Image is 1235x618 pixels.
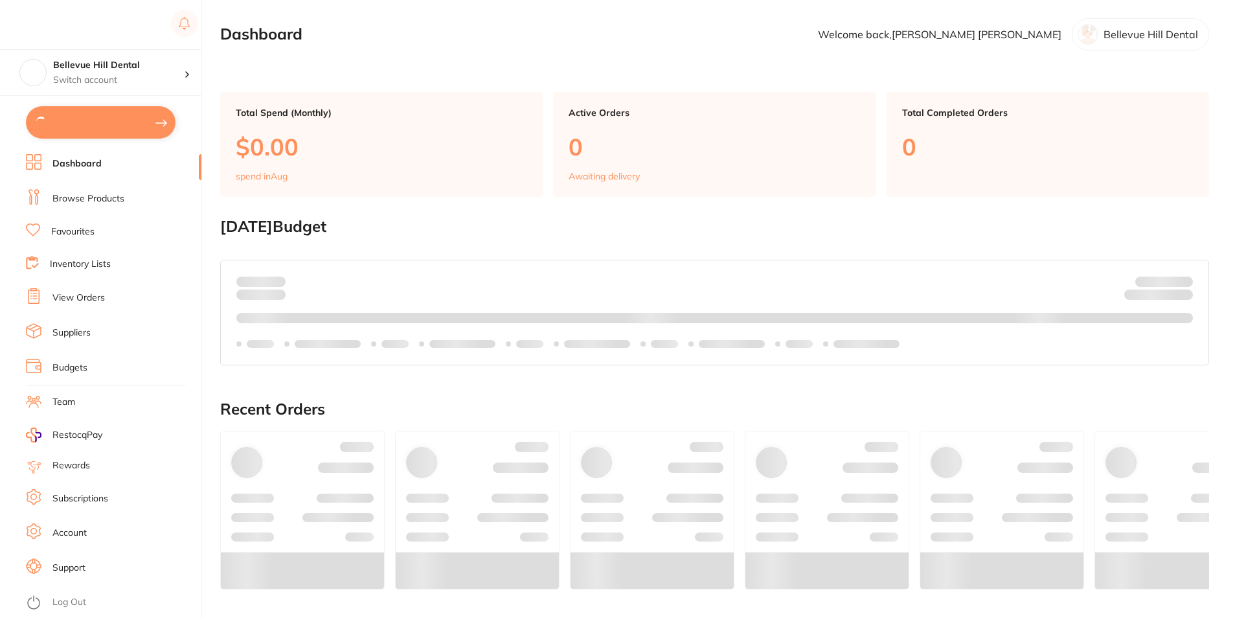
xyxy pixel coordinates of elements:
[1170,292,1193,303] strong: $0.00
[516,339,543,349] p: Labels
[1168,275,1193,287] strong: $NaN
[52,192,124,205] a: Browse Products
[887,92,1209,197] a: Total Completed Orders0
[1104,29,1198,40] p: Bellevue Hill Dental
[52,326,91,339] a: Suppliers
[236,108,527,118] p: Total Spend (Monthly)
[569,171,640,181] p: Awaiting delivery
[220,400,1209,418] h2: Recent Orders
[236,133,527,160] p: $0.00
[26,17,109,32] img: Restocq Logo
[52,292,105,304] a: View Orders
[26,428,41,442] img: RestocqPay
[51,225,95,238] a: Favourites
[52,492,108,505] a: Subscriptions
[699,339,765,349] p: Labels extended
[902,108,1194,118] p: Total Completed Orders
[295,339,361,349] p: Labels extended
[26,10,109,40] a: Restocq Logo
[26,428,102,442] a: RestocqPay
[564,339,630,349] p: Labels extended
[220,25,302,43] h2: Dashboard
[53,74,184,87] p: Switch account
[220,92,543,197] a: Total Spend (Monthly)$0.00spend inAug
[50,258,111,271] a: Inventory Lists
[569,108,860,118] p: Active Orders
[381,339,409,349] p: Labels
[1124,287,1193,303] p: Remaining:
[53,59,184,72] h4: Bellevue Hill Dental
[52,396,75,409] a: Team
[1135,276,1193,286] p: Budget:
[52,157,102,170] a: Dashboard
[52,361,87,374] a: Budgets
[553,92,876,197] a: Active Orders0Awaiting delivery
[247,339,274,349] p: Labels
[220,218,1209,236] h2: [DATE] Budget
[833,339,900,349] p: Labels extended
[26,593,198,613] button: Log Out
[236,287,286,303] p: month
[20,60,46,86] img: Bellevue Hill Dental
[52,596,86,609] a: Log Out
[236,276,286,286] p: Spent:
[902,133,1194,160] p: 0
[263,275,286,287] strong: $0.00
[236,171,288,181] p: spend in Aug
[52,562,85,575] a: Support
[429,339,495,349] p: Labels extended
[52,459,90,472] a: Rewards
[651,339,678,349] p: Labels
[52,429,102,442] span: RestocqPay
[52,527,87,540] a: Account
[786,339,813,349] p: Labels
[818,29,1061,40] p: Welcome back, [PERSON_NAME] [PERSON_NAME]
[569,133,860,160] p: 0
